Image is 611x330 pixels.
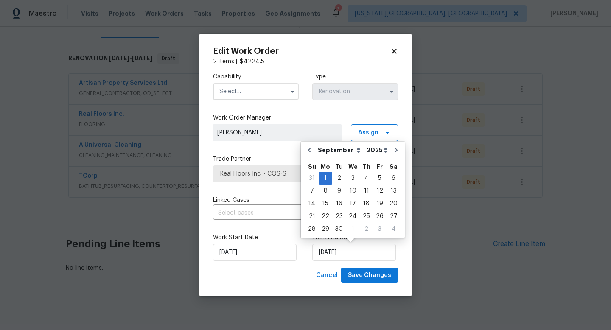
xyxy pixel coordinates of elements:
[213,196,249,204] span: Linked Cases
[305,210,319,223] div: Sun Sep 21 2025
[332,198,346,210] div: 16
[341,268,398,283] button: Save Changes
[346,197,360,210] div: Wed Sep 17 2025
[332,210,346,223] div: Tue Sep 23 2025
[360,185,373,197] div: Thu Sep 11 2025
[319,223,332,235] div: 29
[360,223,373,235] div: Thu Oct 02 2025
[346,198,360,210] div: 17
[346,172,360,185] div: Wed Sep 03 2025
[305,210,319,222] div: 21
[308,164,316,170] abbr: Sunday
[316,270,338,281] span: Cancel
[321,164,330,170] abbr: Monday
[360,210,373,222] div: 25
[319,172,332,184] div: 1
[373,223,387,235] div: Fri Oct 03 2025
[213,83,299,100] input: Select...
[319,210,332,222] div: 22
[220,170,391,178] span: Real Floors Inc. - COS-S
[387,172,401,185] div: Sat Sep 06 2025
[387,185,401,197] div: 13
[373,172,387,184] div: 5
[305,197,319,210] div: Sun Sep 14 2025
[358,129,378,137] span: Assign
[305,185,319,197] div: Sun Sep 07 2025
[387,210,401,222] div: 27
[360,197,373,210] div: Thu Sep 18 2025
[387,87,397,97] button: Show options
[213,207,374,220] input: Select cases
[360,210,373,223] div: Thu Sep 25 2025
[360,185,373,197] div: 11
[213,57,398,66] div: 2 items |
[305,172,319,184] div: 31
[240,59,264,64] span: $ 4224.5
[332,210,346,222] div: 23
[332,185,346,197] div: Tue Sep 09 2025
[387,198,401,210] div: 20
[373,197,387,210] div: Fri Sep 19 2025
[387,172,401,184] div: 6
[360,172,373,185] div: Thu Sep 04 2025
[387,185,401,197] div: Sat Sep 13 2025
[373,210,387,223] div: Fri Sep 26 2025
[387,223,401,235] div: Sat Oct 04 2025
[335,164,343,170] abbr: Tuesday
[360,172,373,184] div: 4
[332,185,346,197] div: 9
[332,223,346,235] div: Tue Sep 30 2025
[319,172,332,185] div: Mon Sep 01 2025
[332,223,346,235] div: 30
[360,198,373,210] div: 18
[213,47,390,56] h2: Edit Work Order
[332,197,346,210] div: Tue Sep 16 2025
[213,155,398,163] label: Trade Partner
[373,210,387,222] div: 26
[319,197,332,210] div: Mon Sep 15 2025
[346,185,360,197] div: 10
[390,164,398,170] abbr: Saturday
[387,210,401,223] div: Sat Sep 27 2025
[305,223,319,235] div: 28
[287,87,297,97] button: Show options
[348,164,358,170] abbr: Wednesday
[346,185,360,197] div: Wed Sep 10 2025
[373,223,387,235] div: 3
[213,244,297,261] input: M/D/YYYY
[346,223,360,235] div: Wed Oct 01 2025
[373,198,387,210] div: 19
[348,270,391,281] span: Save Changes
[373,185,387,197] div: 12
[305,198,319,210] div: 14
[373,185,387,197] div: Fri Sep 12 2025
[305,223,319,235] div: Sun Sep 28 2025
[364,144,390,157] select: Year
[213,233,299,242] label: Work Start Date
[316,144,364,157] select: Month
[312,244,396,261] input: M/D/YYYY
[319,185,332,197] div: Mon Sep 08 2025
[387,197,401,210] div: Sat Sep 20 2025
[313,268,341,283] button: Cancel
[332,172,346,185] div: Tue Sep 02 2025
[346,172,360,184] div: 3
[312,73,398,81] label: Type
[319,210,332,223] div: Mon Sep 22 2025
[305,172,319,185] div: Sun Aug 31 2025
[312,83,398,100] input: Select...
[346,210,360,223] div: Wed Sep 24 2025
[373,172,387,185] div: Fri Sep 05 2025
[217,129,337,137] span: [PERSON_NAME]
[387,223,401,235] div: 4
[303,142,316,159] button: Go to previous month
[319,223,332,235] div: Mon Sep 29 2025
[319,185,332,197] div: 8
[305,185,319,197] div: 7
[213,114,398,122] label: Work Order Manager
[377,164,383,170] abbr: Friday
[390,142,403,159] button: Go to next month
[362,164,370,170] abbr: Thursday
[346,210,360,222] div: 24
[346,223,360,235] div: 1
